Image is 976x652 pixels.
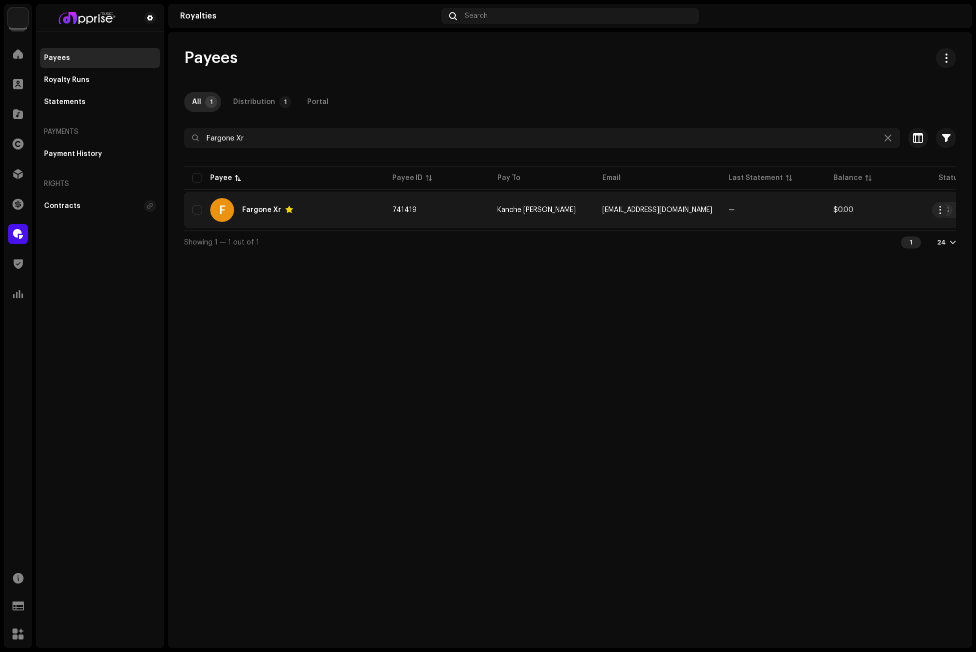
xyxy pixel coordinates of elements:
[44,98,86,106] div: Statements
[44,12,128,24] img: bf2740f5-a004-4424-adf7-7bc84ff11fd7
[210,173,232,183] div: Payee
[602,206,712,213] span: kancheaaron2454@gmail.com
[184,48,238,68] span: Payees
[210,198,234,222] div: F
[40,70,160,90] re-m-nav-item: Royalty Runs
[728,173,783,183] div: Last Statement
[40,144,160,164] re-m-nav-item: Payment History
[392,206,417,213] span: 741419
[40,172,160,196] re-a-nav-header: Rights
[205,96,217,108] p-badge: 1
[40,92,160,112] re-m-nav-item: Statements
[44,54,70,62] div: Payees
[184,239,259,246] span: Showing 1 — 1 out of 1
[833,206,853,213] span: $0.00
[8,8,28,28] img: 1c16f3de-5afb-4452-805d-3f3454e20b1b
[40,120,160,144] re-a-nav-header: Payments
[279,96,291,108] p-badge: 1
[184,128,900,148] input: Search
[44,150,102,158] div: Payment History
[944,8,960,24] img: 94355213-6620-4dec-931c-2264d4e76804
[392,173,423,183] div: Payee ID
[833,173,862,183] div: Balance
[307,92,329,112] div: Portal
[242,206,281,213] div: Fargone Xr
[465,12,488,20] span: Search
[44,202,81,210] div: Contracts
[901,236,921,248] div: 1
[497,206,576,213] span: Kanche Jagri Aaron
[192,92,201,112] div: All
[233,92,275,112] div: Distribution
[40,196,160,216] re-m-nav-item: Contracts
[40,48,160,68] re-m-nav-item: Payees
[180,12,437,20] div: Royalties
[937,238,946,246] div: 24
[728,206,735,213] span: —
[44,76,90,84] div: Royalty Runs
